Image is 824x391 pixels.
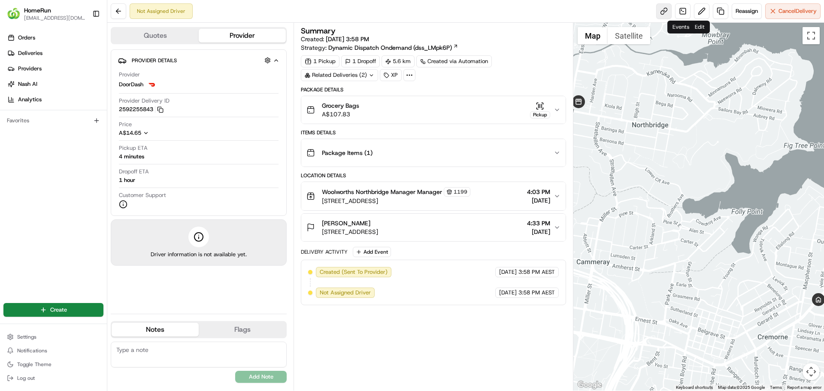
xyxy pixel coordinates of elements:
span: Not Assigned Driver [320,289,371,297]
span: [PERSON_NAME] [322,219,370,227]
button: 2592255843 [119,106,164,113]
a: Analytics [3,93,107,106]
button: Pickup [530,102,550,118]
span: [STREET_ADDRESS] [322,197,470,205]
span: [DATE] [499,268,517,276]
a: Dynamic Dispatch Ondemand (dss_LMpk6P) [328,43,458,52]
div: Related Deliveries (2) [301,69,378,81]
button: Grocery BagsA$107.83Pickup [301,96,565,124]
span: Created (Sent To Provider) [320,268,388,276]
span: 4:33 PM [527,219,550,227]
span: Notifications [17,347,47,354]
img: Google [576,379,604,391]
button: Woolworths Northbridge Manager Manager1199[STREET_ADDRESS]4:03 PM[DATE] [301,182,565,210]
button: Keyboard shortcuts [676,385,713,391]
span: Orders [18,34,35,42]
span: [STREET_ADDRESS] [322,227,378,236]
span: 3:58 PM AEST [518,268,555,276]
div: 1 Dropoff [341,55,380,67]
span: [DATE] [527,227,550,236]
h3: Summary [301,27,336,35]
button: Toggle Theme [3,358,103,370]
button: Log out [3,372,103,384]
button: [EMAIL_ADDRESS][DOMAIN_NAME] [24,15,85,21]
button: Show satellite imagery [608,27,650,44]
span: Provider Details [132,57,177,64]
button: Notifications [3,345,103,357]
a: Open this area in Google Maps (opens a new window) [576,379,604,391]
a: Created via Automation [416,55,492,67]
span: [DATE] [527,196,550,205]
span: Provider Delivery ID [119,97,170,105]
button: CancelDelivery [765,3,821,19]
a: Orders [3,31,107,45]
span: Pickup ETA [119,144,148,152]
div: 1 Pickup [301,55,339,67]
button: Provider Details [118,53,279,67]
span: Woolworths Northbridge Manager Manager [322,188,442,196]
span: Package Items ( 1 ) [322,149,373,157]
div: Favorites [3,114,103,127]
span: Dynamic Dispatch Ondemand (dss_LMpk6P) [328,43,452,52]
div: Edit [690,21,710,33]
img: doordash_logo_v2.png [147,79,157,90]
button: Settings [3,331,103,343]
span: Analytics [18,96,42,103]
button: HomeRunHomeRun[EMAIL_ADDRESS][DOMAIN_NAME] [3,3,89,24]
button: Toggle fullscreen view [803,27,820,44]
span: 3:58 PM AEST [518,289,555,297]
img: HomeRun [7,7,21,21]
span: [DATE] [499,289,517,297]
button: Show street map [578,27,608,44]
span: Driver information is not available yet. [151,251,247,258]
span: Deliveries [18,49,42,57]
span: Create [50,306,67,314]
span: Cancel Delivery [779,7,817,15]
span: Log out [17,375,35,382]
span: Toggle Theme [17,361,51,368]
span: 1199 [454,188,467,195]
button: Provider [199,29,286,42]
button: [PERSON_NAME][STREET_ADDRESS]4:33 PM[DATE] [301,214,565,241]
a: Deliveries [3,46,107,60]
div: Package Details [301,86,566,93]
span: A$14.65 [119,129,141,136]
div: Location Details [301,172,566,179]
button: A$14.65 [119,129,194,137]
button: Flags [199,323,286,336]
span: Map data ©2025 Google [718,385,765,390]
span: Settings [17,333,36,340]
span: Provider [119,71,140,79]
button: Add Event [353,247,391,257]
a: Terms [770,385,782,390]
div: 4 minutes [119,153,144,161]
span: DoorDash [119,81,143,88]
div: Items Details [301,129,566,136]
span: [DATE] 3:58 PM [326,35,369,43]
a: Providers [3,62,107,76]
span: Providers [18,65,42,73]
span: Customer Support [119,191,166,199]
div: Delivery Activity [301,249,348,255]
span: Dropoff ETA [119,168,149,176]
button: Quotes [112,29,199,42]
div: 1 hour [119,176,135,184]
button: Reassign [732,3,762,19]
button: Create [3,303,103,317]
a: Report a map error [787,385,821,390]
span: Reassign [736,7,758,15]
a: Nash AI [3,77,107,91]
span: 4:03 PM [527,188,550,196]
button: HomeRun [24,6,51,15]
span: Price [119,121,132,128]
span: Grocery Bags [322,101,359,110]
button: Map camera controls [803,363,820,380]
div: Events [667,21,694,33]
button: Notes [112,323,199,336]
div: XP [380,69,402,81]
button: Package Items (1) [301,139,565,167]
